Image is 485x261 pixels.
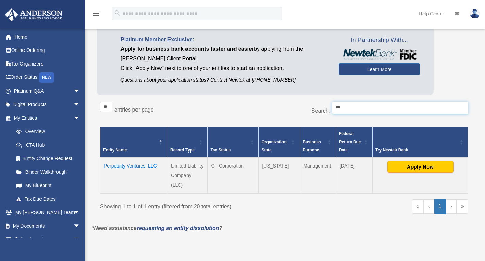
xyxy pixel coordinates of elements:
[373,127,468,158] th: Try Newtek Bank : Activate to sort
[100,157,167,193] td: Perpetuity Ventures, LLC
[10,152,87,165] a: Entity Change Request
[5,30,90,44] a: Home
[92,12,100,18] a: menu
[73,84,87,98] span: arrow_drop_down
[73,219,87,233] span: arrow_drop_down
[10,192,87,206] a: Tax Due Dates
[339,131,361,153] span: Federal Return Due Date
[387,161,454,173] button: Apply Now
[167,127,208,158] th: Record Type: Activate to sort
[73,206,87,220] span: arrow_drop_down
[210,148,231,153] span: Tax Status
[311,108,330,114] label: Search:
[339,35,420,46] span: In Partnership With...
[167,157,208,193] td: Limited Liability Company (LLC)
[208,127,259,158] th: Tax Status: Activate to sort
[10,179,87,192] a: My Blueprint
[412,199,424,214] a: First
[10,165,87,179] a: Binder Walkthrough
[446,199,456,214] a: Next
[5,98,90,112] a: Digital Productsarrow_drop_down
[100,127,167,158] th: Entity Name: Activate to invert sorting
[137,225,219,231] a: requesting an entity dissolution
[114,107,154,113] label: entries per page
[92,10,100,18] i: menu
[336,157,372,193] td: [DATE]
[5,44,90,57] a: Online Ordering
[120,63,328,73] p: Click "Apply Now" next to one of your entities to start an application.
[303,140,321,153] span: Business Purpose
[120,35,328,44] p: Platinum Member Exclusive:
[73,111,87,125] span: arrow_drop_down
[336,127,372,158] th: Federal Return Due Date: Activate to sort
[339,63,420,75] a: Learn More
[261,140,286,153] span: Organization State
[375,146,458,154] div: Try Newtek Bank
[342,49,417,60] img: NewtekBankLogoSM.png
[114,9,121,17] i: search
[120,46,254,52] span: Apply for business bank accounts faster and easier
[73,98,87,112] span: arrow_drop_down
[120,76,328,84] p: Questions about your application status? Contact Newtek at [PHONE_NUMBER]
[39,72,54,83] div: NEW
[103,148,127,153] span: Entity Name
[120,44,328,63] p: by applying from the [PERSON_NAME] Client Portal.
[92,225,222,231] em: *Need assistance ?
[3,8,65,21] img: Anderson Advisors Platinum Portal
[5,219,90,233] a: My Documentsarrow_drop_down
[5,206,90,219] a: My [PERSON_NAME] Teamarrow_drop_down
[456,199,468,214] a: Last
[300,127,336,158] th: Business Purpose: Activate to sort
[300,157,336,193] td: Management
[5,111,87,125] a: My Entitiesarrow_drop_down
[5,71,90,85] a: Order StatusNEW
[259,157,300,193] td: [US_STATE]
[100,199,279,212] div: Showing 1 to 1 of 1 entry (filtered from 20 total entries)
[5,233,90,246] a: Online Learningarrow_drop_down
[170,148,195,153] span: Record Type
[10,125,83,139] a: Overview
[5,57,90,71] a: Tax Organizers
[73,233,87,247] span: arrow_drop_down
[424,199,434,214] a: Previous
[10,138,87,152] a: CTA Hub
[5,84,90,98] a: Platinum Q&Aarrow_drop_down
[208,157,259,193] td: C - Corporation
[434,199,446,214] a: 1
[259,127,300,158] th: Organization State: Activate to sort
[470,9,480,18] img: User Pic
